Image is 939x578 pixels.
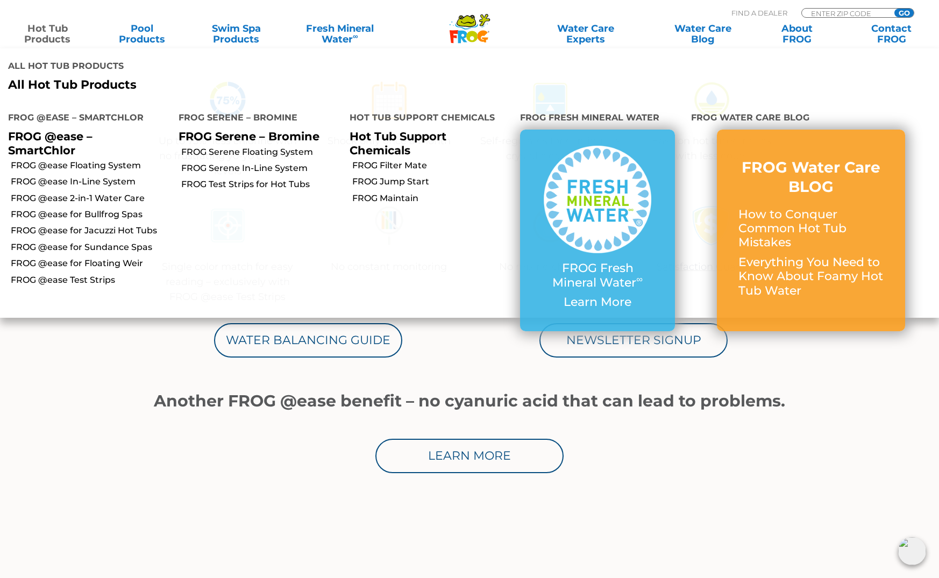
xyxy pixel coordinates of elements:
a: FROG @ease In-Line System [11,176,170,188]
h3: FROG Water Care BLOG [738,158,884,197]
a: Learn More [375,439,564,473]
h4: Hot Tub Support Chemicals [350,108,504,130]
a: FROG @ease for Jacuzzi Hot Tubs [11,225,170,237]
a: FROG Serene Floating System [181,146,341,158]
a: FROG @ease 2-in-1 Water Care [11,192,170,204]
a: Newsletter Signup [539,323,728,358]
a: FROG @ease for Bullfrog Spas [11,209,170,220]
p: FROG @ease – SmartChlor [8,130,162,156]
h4: FROG Fresh Mineral Water [520,108,674,130]
a: FROG Serene In-Line System [181,162,341,174]
a: FROG @ease Floating System [11,160,170,172]
input: Zip Code Form [810,9,883,18]
h1: Another FROG @ease benefit – no cyanuric acid that can lead to problems. [147,392,792,410]
h4: FROG @ease – SmartChlor [8,108,162,130]
a: FROG @ease Test Strips [11,274,170,286]
a: ContactFROG [855,23,928,45]
h4: FROG Serene – Bromine [179,108,333,130]
a: FROG Maintain [352,192,512,204]
a: Water CareExperts [526,23,645,45]
a: All Hot Tub Products [8,78,461,92]
h4: All Hot Tub Products [8,56,461,78]
a: Water CareBlog [666,23,739,45]
p: FROG Serene – Bromine [179,130,333,143]
p: FROG Fresh Mineral Water [542,261,653,290]
p: Everything You Need to Know About Foamy Hot Tub Water [738,255,884,298]
p: Find A Dealer [731,8,787,18]
p: Hot Tub Support Chemicals [350,130,504,156]
a: Fresh MineralWater∞ [294,23,386,45]
a: FROG Jump Start [352,176,512,188]
p: How to Conquer Common Hot Tub Mistakes [738,208,884,250]
img: openIcon [898,537,926,565]
sup: ∞ [636,274,643,284]
a: FROG Filter Mate [352,160,512,172]
a: Water Balancing Guide [214,323,402,358]
h4: FROG Water Care Blog [691,108,931,130]
input: GO [894,9,914,17]
a: AboutFROG [760,23,834,45]
p: Learn More [542,295,653,309]
a: FROG @ease for Sundance Spas [11,241,170,253]
a: Hot TubProducts [11,23,84,45]
a: FROG Test Strips for Hot Tubs [181,179,341,190]
a: FROG Water Care BLOG How to Conquer Common Hot Tub Mistakes Everything You Need to Know About Foa... [738,158,884,303]
a: Swim SpaProducts [200,23,273,45]
a: FROG Fresh Mineral Water∞ Learn More [542,146,653,315]
sup: ∞ [353,32,358,40]
a: FROG @ease for Floating Weir [11,258,170,269]
a: PoolProducts [105,23,178,45]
